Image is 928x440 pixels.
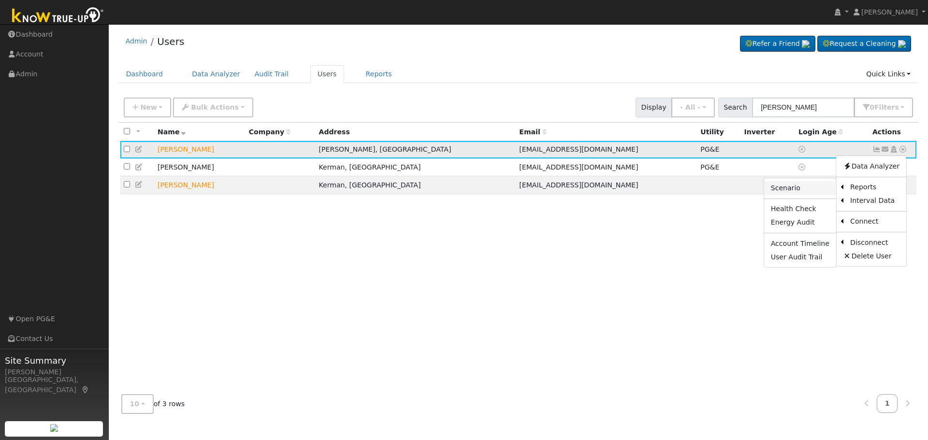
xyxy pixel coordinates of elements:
[315,141,516,159] td: [PERSON_NAME], [GEOGRAPHIC_DATA]
[843,236,906,249] a: Disconnect
[700,145,719,153] span: PG&E
[249,128,290,136] span: Company name
[764,237,836,250] a: Account Timeline Report
[519,145,638,153] span: [EMAIL_ADDRESS][DOMAIN_NAME]
[519,128,546,136] span: Email
[310,65,344,83] a: Users
[836,249,906,263] a: Delete User
[671,98,715,117] button: - All -
[135,181,144,188] a: Edit User
[121,394,185,414] span: of 3 rows
[744,127,792,137] div: Inverter
[861,8,918,16] span: [PERSON_NAME]
[173,98,253,117] button: Bulk Actions
[895,103,899,111] span: s
[718,98,753,117] span: Search
[185,65,247,83] a: Data Analyzer
[700,127,737,137] div: Utility
[899,144,907,155] a: Other actions
[636,98,672,117] span: Display
[817,36,911,52] a: Request a Cleaning
[843,181,906,194] a: Reports
[872,127,913,137] div: Actions
[121,394,154,414] button: 10
[798,128,843,136] span: Days since last login
[843,194,906,208] a: Interval Data
[359,65,399,83] a: Reports
[519,181,638,189] span: [EMAIL_ADDRESS][DOMAIN_NAME]
[874,103,899,111] span: Filter
[315,176,516,194] td: Kerman, [GEOGRAPHIC_DATA]
[158,128,186,136] span: Name
[740,36,815,52] a: Refer a Friend
[5,367,103,377] div: [PERSON_NAME]
[154,141,246,159] td: Lead
[877,394,898,413] a: 1
[50,424,58,432] img: retrieve
[157,36,184,47] a: Users
[135,163,144,171] a: Edit User
[319,127,513,137] div: Address
[135,145,144,153] a: Edit User
[798,145,807,153] a: No login access
[315,158,516,176] td: Kerman, [GEOGRAPHIC_DATA]
[752,98,855,117] input: Search
[519,163,638,171] span: [EMAIL_ADDRESS][DOMAIN_NAME]
[130,400,140,408] span: 10
[154,158,246,176] td: [PERSON_NAME]
[872,145,881,153] a: Show Graph
[898,40,906,48] img: retrieve
[81,386,90,394] a: Map
[124,98,172,117] button: New
[140,103,157,111] span: New
[881,144,890,155] a: jkahlon20@gmail.com
[126,37,147,45] a: Admin
[764,216,836,229] a: Energy Audit Report
[119,65,171,83] a: Dashboard
[843,215,906,228] a: Connect
[154,176,246,194] td: Lead
[854,98,913,117] button: 0Filters
[7,5,109,27] img: Know True-Up
[798,163,807,171] a: No login access
[764,182,836,195] a: Scenario Report
[859,65,918,83] a: Quick Links
[5,375,103,395] div: [GEOGRAPHIC_DATA], [GEOGRAPHIC_DATA]
[764,202,836,216] a: Health Check Report
[191,103,239,111] span: Bulk Actions
[836,159,906,173] a: Data Analyzer
[889,145,898,153] a: Login As
[764,250,836,264] a: User Audit Trail
[5,354,103,367] span: Site Summary
[802,40,810,48] img: retrieve
[247,65,296,83] a: Audit Trail
[700,163,719,171] span: PG&E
